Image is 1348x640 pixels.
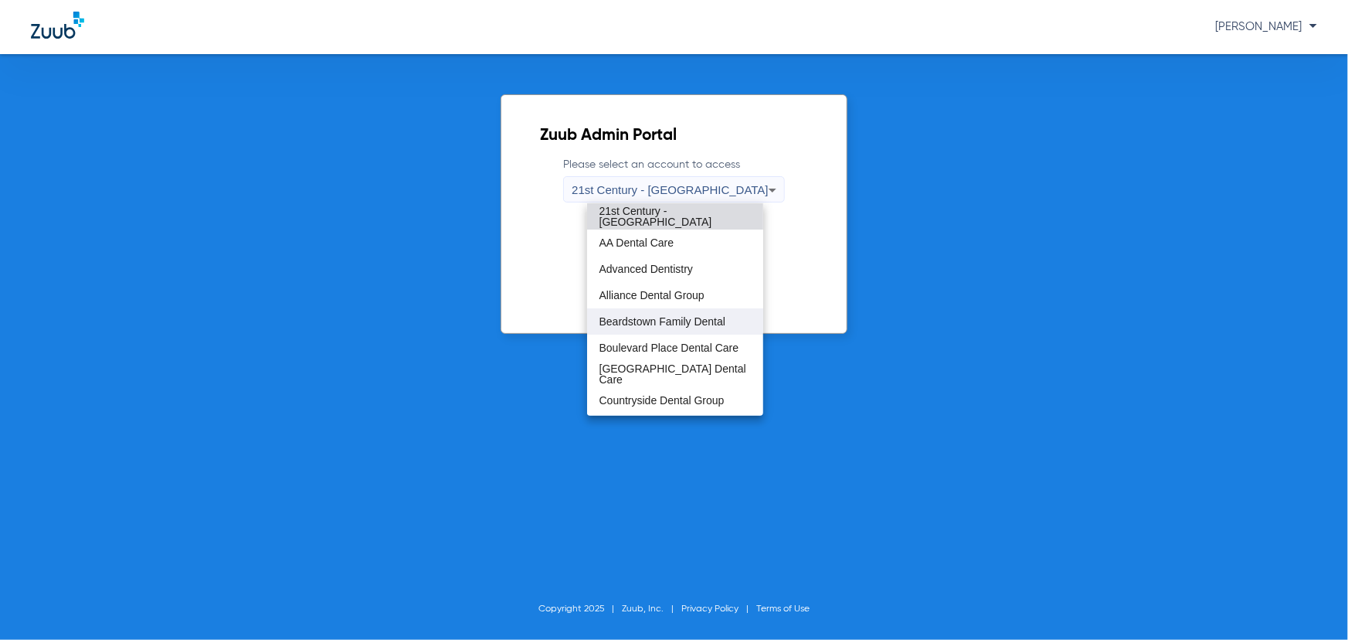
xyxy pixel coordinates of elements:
[599,264,693,274] span: Advanced Dentistry
[599,290,705,301] span: Alliance Dental Group
[599,395,725,406] span: Countryside Dental Group
[599,237,674,248] span: AA Dental Care
[599,316,725,327] span: Beardstown Family Dental
[599,363,751,385] span: [GEOGRAPHIC_DATA] Dental Care
[599,342,739,353] span: Boulevard Place Dental Care
[599,206,751,227] span: 21st Century - [GEOGRAPHIC_DATA]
